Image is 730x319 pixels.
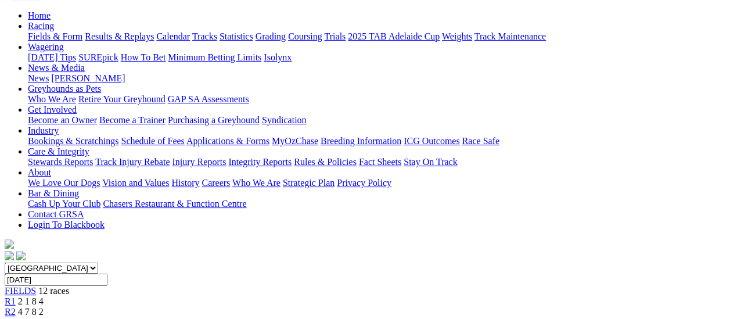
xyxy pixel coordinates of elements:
img: twitter.svg [16,251,26,260]
a: Who We Are [28,94,76,104]
a: Cash Up Your Club [28,199,100,209]
a: News & Media [28,63,85,73]
a: Applications & Forms [186,136,269,146]
a: News [28,73,49,83]
a: Fact Sheets [359,157,401,167]
a: Fields & Form [28,31,82,41]
a: Industry [28,126,59,135]
a: Strategic Plan [283,178,335,188]
a: Home [28,10,51,20]
a: Retire Your Greyhound [78,94,166,104]
div: Bar & Dining [28,199,725,209]
a: Weights [442,31,472,41]
div: Industry [28,136,725,146]
a: Contact GRSA [28,209,84,219]
a: Greyhounds as Pets [28,84,101,94]
a: Bookings & Scratchings [28,136,118,146]
a: Track Maintenance [474,31,546,41]
a: We Love Our Dogs [28,178,100,188]
div: Get Involved [28,115,725,126]
a: Who We Are [232,178,281,188]
a: MyOzChase [272,136,318,146]
a: Vision and Values [102,178,169,188]
a: Chasers Restaurant & Function Centre [103,199,246,209]
div: Care & Integrity [28,157,725,167]
input: Select date [5,274,107,286]
a: Stay On Track [404,157,457,167]
a: Care & Integrity [28,146,89,156]
a: GAP SA Assessments [168,94,249,104]
a: Coursing [288,31,322,41]
a: Purchasing a Greyhound [168,115,260,125]
a: Become an Owner [28,115,97,125]
a: FIELDS [5,286,36,296]
a: Race Safe [462,136,499,146]
a: [PERSON_NAME] [51,73,125,83]
a: Injury Reports [172,157,226,167]
div: About [28,178,725,188]
a: [DATE] Tips [28,52,76,62]
a: Integrity Reports [228,157,292,167]
a: Calendar [156,31,190,41]
span: 2 1 8 4 [18,296,44,306]
div: News & Media [28,73,725,84]
div: Greyhounds as Pets [28,94,725,105]
a: R2 [5,307,16,317]
a: How To Bet [121,52,166,62]
a: Stewards Reports [28,157,93,167]
a: Become a Trainer [99,115,166,125]
a: Breeding Information [321,136,401,146]
a: Isolynx [264,52,292,62]
img: logo-grsa-white.png [5,239,14,249]
span: 4 7 8 2 [18,307,44,317]
a: Racing [28,21,54,31]
a: Careers [202,178,230,188]
a: Rules & Policies [294,157,357,167]
a: Syndication [262,115,306,125]
a: R1 [5,296,16,306]
a: Minimum Betting Limits [168,52,261,62]
a: About [28,167,51,177]
a: Trials [324,31,346,41]
a: 2025 TAB Adelaide Cup [348,31,440,41]
a: Results & Replays [85,31,154,41]
a: History [171,178,199,188]
a: ICG Outcomes [404,136,459,146]
a: Track Injury Rebate [95,157,170,167]
a: Statistics [220,31,253,41]
a: Privacy Policy [337,178,391,188]
a: Schedule of Fees [121,136,184,146]
a: SUREpick [78,52,118,62]
img: facebook.svg [5,251,14,260]
a: Get Involved [28,105,77,114]
a: Wagering [28,42,64,52]
a: Login To Blackbook [28,220,105,230]
div: Wagering [28,52,725,63]
a: Tracks [192,31,217,41]
a: Grading [256,31,286,41]
div: Racing [28,31,725,42]
a: Bar & Dining [28,188,79,198]
span: 12 races [38,286,69,296]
